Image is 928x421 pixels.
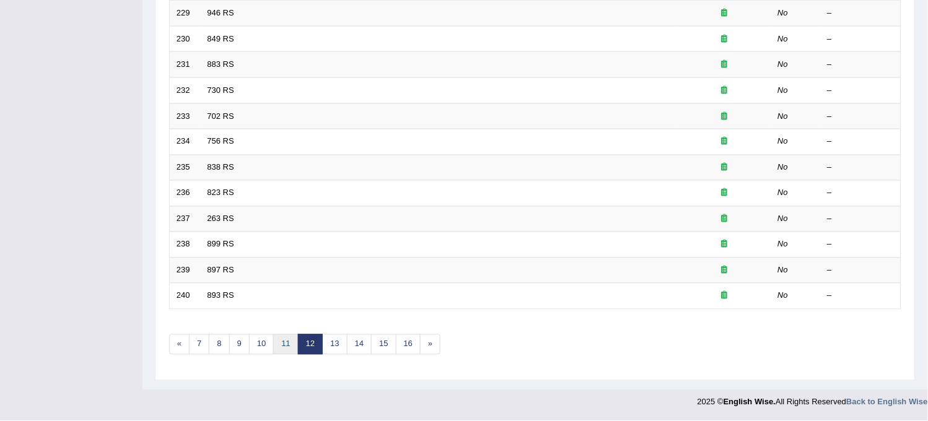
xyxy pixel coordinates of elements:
em: No [778,291,789,300]
em: No [778,85,789,95]
a: 897 RS [208,266,234,275]
strong: English Wise. [724,397,776,407]
em: No [778,266,789,275]
a: 16 [396,334,421,355]
td: 233 [170,103,201,129]
a: « [169,334,190,355]
td: 232 [170,77,201,103]
div: Exam occurring question [685,162,764,174]
a: 10 [249,334,274,355]
td: 236 [170,181,201,207]
div: – [828,59,895,71]
a: 12 [298,334,323,355]
em: No [778,214,789,224]
div: – [828,290,895,302]
em: No [778,34,789,43]
div: – [828,111,895,123]
div: – [828,85,895,97]
em: No [778,240,789,249]
td: 235 [170,155,201,181]
td: 240 [170,284,201,310]
div: Exam occurring question [685,214,764,225]
a: » [420,334,440,355]
a: 730 RS [208,85,234,95]
div: – [828,239,895,251]
a: 756 RS [208,137,234,146]
a: 899 RS [208,240,234,249]
a: 11 [273,334,298,355]
a: 7 [189,334,209,355]
a: Back to English Wise [847,397,928,407]
div: 2025 © All Rights Reserved [698,390,928,408]
a: 263 RS [208,214,234,224]
div: Exam occurring question [685,59,764,71]
div: – [828,265,895,277]
div: – [828,214,895,225]
a: 702 RS [208,111,234,121]
div: Exam occurring question [685,239,764,251]
em: No [778,8,789,17]
a: 838 RS [208,163,234,172]
a: 893 RS [208,291,234,300]
a: 823 RS [208,188,234,197]
div: – [828,162,895,174]
td: 234 [170,129,201,155]
em: No [778,111,789,121]
div: – [828,188,895,199]
div: Exam occurring question [685,33,764,45]
em: No [778,163,789,172]
div: Exam occurring question [685,290,764,302]
a: 849 RS [208,34,234,43]
div: Exam occurring question [685,188,764,199]
a: 8 [209,334,229,355]
div: Exam occurring question [685,111,764,123]
em: No [778,59,789,69]
td: 239 [170,258,201,284]
td: 231 [170,52,201,78]
div: Exam occurring question [685,136,764,148]
div: – [828,136,895,148]
div: Exam occurring question [685,7,764,19]
td: 237 [170,206,201,232]
em: No [778,188,789,197]
a: 946 RS [208,8,234,17]
a: 14 [347,334,372,355]
td: 238 [170,232,201,258]
td: 229 [170,1,201,27]
a: 883 RS [208,59,234,69]
div: – [828,33,895,45]
a: 15 [371,334,396,355]
a: 13 [322,334,347,355]
a: 9 [229,334,250,355]
div: Exam occurring question [685,265,764,277]
td: 230 [170,26,201,52]
div: – [828,7,895,19]
em: No [778,137,789,146]
div: Exam occurring question [685,85,764,97]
